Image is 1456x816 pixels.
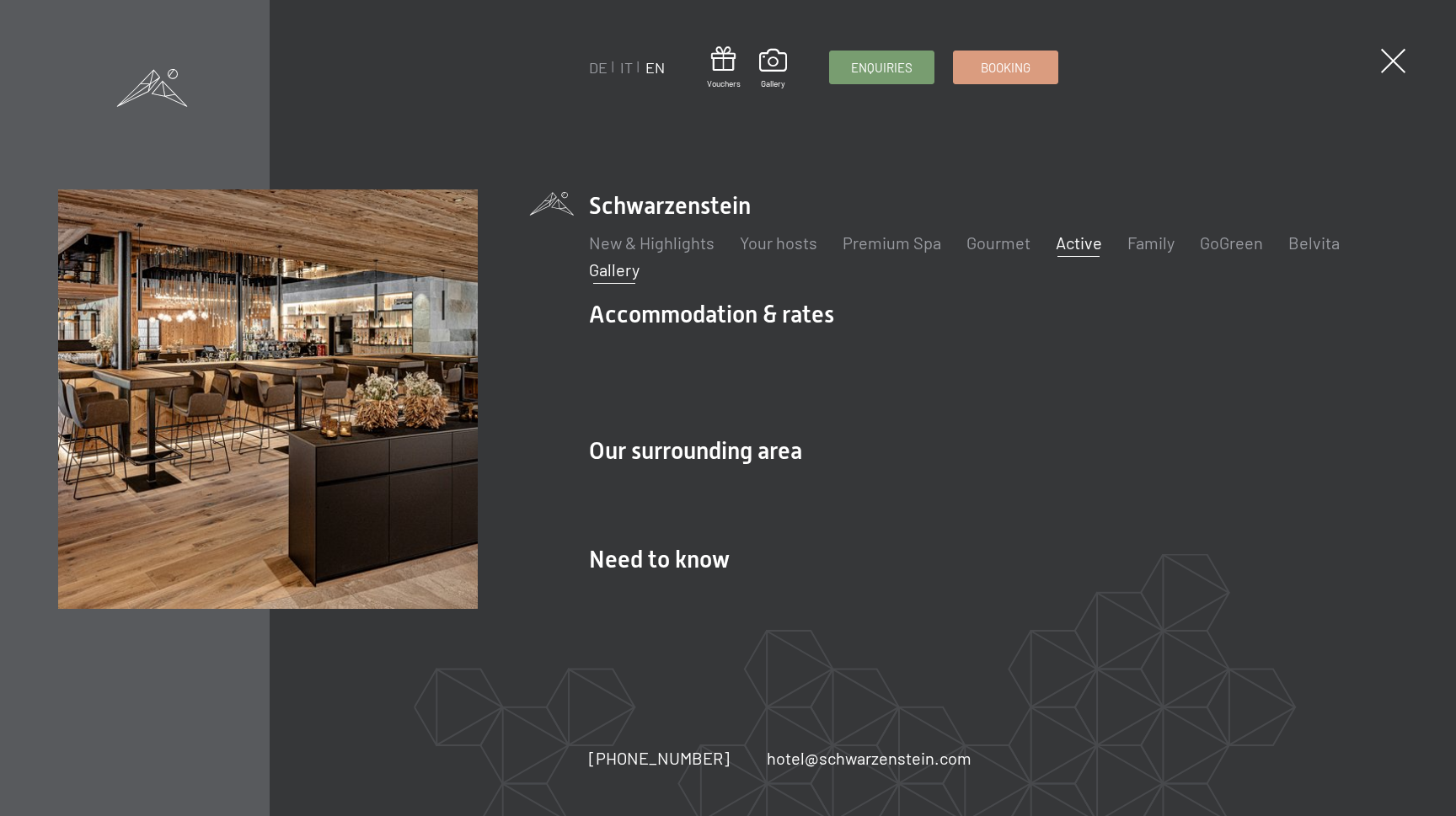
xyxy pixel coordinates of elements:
[589,746,730,770] a: [PHONE_NUMBER]
[830,51,934,83] a: Enquiries
[966,232,1030,253] a: Gourmet
[767,746,972,770] a: hotel@schwarzenstein.com
[1288,232,1340,253] a: Belvita
[589,58,608,77] a: DE
[851,59,913,77] span: Enquiries
[1056,232,1102,253] a: Active
[759,77,787,89] span: Gallery
[707,77,741,89] span: Vouchers
[843,232,941,253] a: Premium Spa
[589,748,730,768] span: [PHONE_NUMBER]
[1127,232,1175,253] a: Family
[1200,232,1263,253] a: GoGreen
[740,232,817,253] a: Your hosts
[981,59,1030,77] span: Booking
[759,49,787,89] a: Gallery
[589,232,715,253] a: New & Highlights
[620,58,633,77] a: IT
[954,51,1057,83] a: Booking
[707,46,741,89] a: Vouchers
[589,259,640,280] a: Gallery
[645,58,665,77] a: EN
